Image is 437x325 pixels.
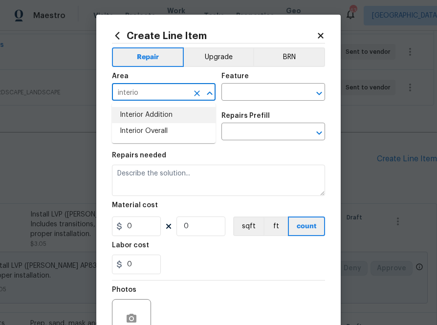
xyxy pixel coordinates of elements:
[203,87,217,100] button: Close
[112,123,216,139] li: Interior Overall
[221,112,270,119] h5: Repairs Prefill
[263,217,288,236] button: ft
[184,47,254,67] button: Upgrade
[112,107,216,123] li: Interior Addition
[112,73,129,80] h5: Area
[312,126,326,140] button: Open
[253,47,325,67] button: BRN
[190,87,204,100] button: Clear
[112,242,149,249] h5: Labor cost
[312,87,326,100] button: Open
[233,217,263,236] button: sqft
[112,202,158,209] h5: Material cost
[112,286,136,293] h5: Photos
[112,152,166,159] h5: Repairs needed
[112,30,316,41] h2: Create Line Item
[221,73,249,80] h5: Feature
[112,47,184,67] button: Repair
[288,217,325,236] button: count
